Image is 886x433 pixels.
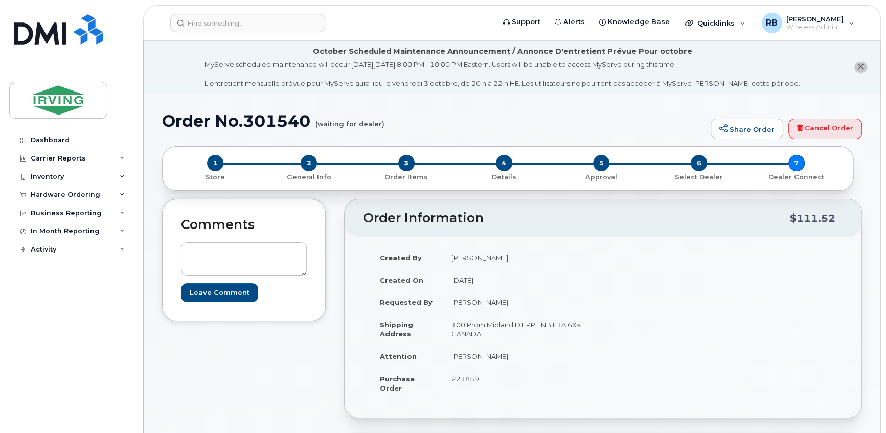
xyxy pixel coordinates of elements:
[207,155,223,171] span: 1
[264,173,354,182] p: General Info
[442,345,596,368] td: [PERSON_NAME]
[380,375,415,393] strong: Purchase Order
[790,209,835,228] div: $111.52
[181,218,307,232] h2: Comments
[455,171,553,182] a: 4 Details
[442,313,596,345] td: 100 Prom Midland DIEPPE NB E1A 6X4 CANADA
[451,375,479,383] span: 221859
[557,173,646,182] p: Approval
[313,46,692,57] div: October Scheduled Maintenance Announcement / Annonce D'entretient Prévue Pour octobre
[442,246,596,269] td: [PERSON_NAME]
[788,119,862,139] a: Cancel Order
[301,155,317,171] span: 2
[398,155,415,171] span: 3
[496,155,512,171] span: 4
[175,173,256,182] p: Store
[260,171,358,182] a: 2 General Info
[171,171,260,182] a: 1 Store
[181,283,258,302] input: Leave Comment
[357,171,455,182] a: 3 Order Items
[380,352,417,360] strong: Attention
[553,171,650,182] a: 5 Approval
[380,298,433,306] strong: Requested By
[691,155,707,171] span: 6
[442,291,596,313] td: [PERSON_NAME]
[380,254,422,262] strong: Created By
[654,173,744,182] p: Select Dealer
[854,62,867,73] button: close notification
[162,112,706,130] h1: Order No.301540
[361,173,451,182] p: Order Items
[442,269,596,291] td: [DATE]
[380,321,413,338] strong: Shipping Address
[380,276,423,284] strong: Created On
[205,60,800,88] div: MyServe scheduled maintenance will occur [DATE][DATE] 8:00 PM - 10:00 PM Eastern. Users will be u...
[363,211,790,225] h2: Order Information
[315,112,384,128] small: (waiting for dealer)
[593,155,609,171] span: 5
[459,173,549,182] p: Details
[711,119,783,139] a: Share Order
[650,171,748,182] a: 6 Select Dealer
